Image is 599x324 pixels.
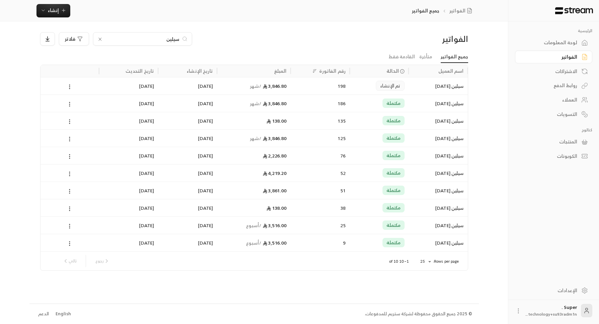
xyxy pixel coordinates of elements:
[413,147,463,164] div: سيلين [DATE]
[419,51,432,63] a: متأخرة
[515,108,592,121] a: التسويات
[526,311,577,318] span: technology+su93radm1n...
[413,217,463,234] div: سيلين [DATE]
[380,82,400,89] span: تم الإنشاء
[515,79,592,92] a: روابط الدفع
[162,199,213,216] div: [DATE]
[221,77,287,94] div: 3,846.80
[387,152,401,159] span: مكتملة
[162,182,213,199] div: [DATE]
[387,239,401,246] span: مكتملة
[295,199,346,216] div: 38
[523,54,577,60] div: الفواتير
[221,165,287,182] div: 4,219.20
[387,135,401,141] span: مكتملة
[387,170,401,176] span: مكتملة
[56,311,71,317] div: English
[523,82,577,89] div: روابط الدفع
[438,67,463,75] div: اسم العميل
[311,67,319,75] button: Sort
[221,147,287,164] div: 2,226.80
[387,67,399,74] span: الحالة
[449,7,475,14] a: الفواتير
[36,4,70,17] button: إنشاء
[48,6,59,14] span: إنشاء
[103,217,154,234] div: [DATE]
[515,135,592,148] a: المنتجات
[523,153,577,159] div: الكوبونات
[221,182,287,199] div: 3,861.00
[103,112,154,129] div: [DATE]
[515,284,592,297] a: الإعدادات
[412,7,475,14] nav: breadcrumb
[295,217,346,234] div: 25
[250,82,262,90] span: / شهر
[433,259,459,264] p: Rows per page:
[515,36,592,49] a: لوحة المعلومات
[389,259,409,264] p: 1–10 of 10
[221,234,287,251] div: 3,516.00
[523,68,577,75] div: الاشتراكات
[441,51,468,63] a: جميع الفواتير
[162,95,213,112] div: [DATE]
[162,77,213,94] div: [DATE]
[103,130,154,147] div: [DATE]
[365,311,472,317] div: © 2025 جميع الحقوق محفوظة لشركة ستريم للمدفوعات.
[187,67,213,75] div: تاريخ الإنشاء
[103,147,154,164] div: [DATE]
[523,111,577,118] div: التسويات
[389,51,415,63] a: القادمة فقط
[515,65,592,78] a: الاشتراكات
[413,95,463,112] div: سيلين [DATE]
[162,165,213,182] div: [DATE]
[295,165,346,182] div: 52
[246,221,262,230] span: / أسبوع
[36,308,51,320] a: الدعم
[59,32,89,46] button: فلاتر
[162,234,213,251] div: [DATE]
[412,7,439,14] p: جميع الفواتير
[515,93,592,107] a: العملاء
[554,7,594,14] img: Logo
[319,67,345,75] div: رقم الفاتورة
[221,95,287,112] div: 3,846.80
[103,165,154,182] div: [DATE]
[125,67,154,75] div: تاريخ التحديث
[387,222,401,229] span: مكتملة
[515,150,592,163] a: الكوبونات
[295,95,346,112] div: 186
[105,35,180,43] input: ابحث باسم العميل أو رقم الهاتف
[515,127,592,133] p: كتالوج
[523,96,577,103] div: العملاء
[413,234,463,251] div: سيلين [DATE]
[387,100,401,107] span: مكتملة
[250,134,262,142] span: / شهر
[221,112,287,129] div: 138.00
[162,130,213,147] div: [DATE]
[246,239,262,247] span: / أسبوع
[413,77,463,94] div: سيلين [DATE]
[103,95,154,112] div: [DATE]
[221,199,287,216] div: 138.00
[413,182,463,199] div: سيلين [DATE]
[162,112,213,129] div: [DATE]
[295,182,346,199] div: 51
[103,77,154,94] div: [DATE]
[515,28,592,34] p: الرئيسية
[221,130,287,147] div: 3,846.80
[295,147,346,164] div: 76
[295,130,346,147] div: 125
[413,165,463,182] div: سيلين [DATE]
[523,138,577,145] div: المنتجات
[387,187,401,194] span: مكتملة
[103,182,154,199] div: [DATE]
[387,204,401,211] span: مكتملة
[65,37,75,41] span: فلاتر
[295,77,346,94] div: 198
[387,117,401,124] span: مكتملة
[523,287,577,294] div: الإعدادات
[366,34,468,44] div: الفواتير
[417,257,433,266] div: 25
[526,304,577,317] div: Super .
[103,234,154,251] div: [DATE]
